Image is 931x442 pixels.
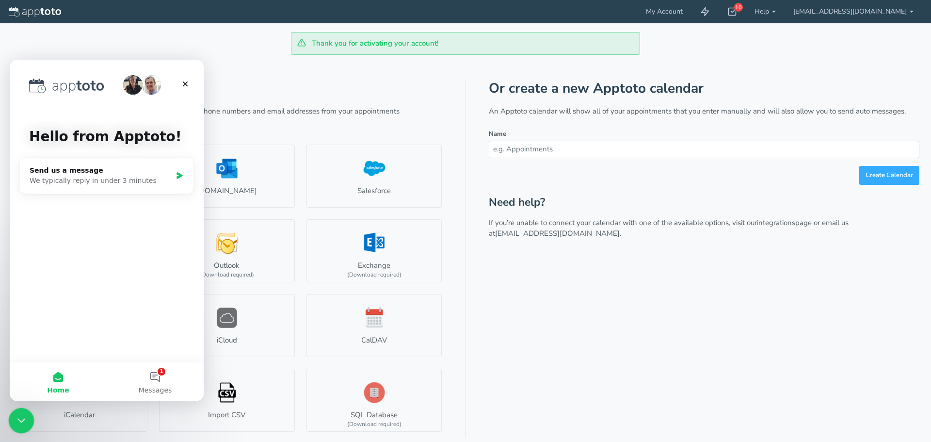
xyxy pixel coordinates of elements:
[489,196,919,209] h2: Need help?
[37,327,59,334] span: Home
[9,7,61,17] img: logo-apptoto--white.svg
[489,218,919,239] p: If you’re unable to connect your calendar with one of the available options, visit our page or em...
[129,327,162,334] span: Messages
[10,60,204,401] iframe: Intercom live chat
[306,219,442,282] a: Exchange
[489,141,919,158] input: e.g. Appointments
[291,32,640,55] div: Thank you for activating your account!
[306,145,442,208] a: Salesforce
[159,294,295,357] a: iCloud
[20,116,162,126] div: We typically reply in under 3 minutes
[12,81,442,96] h1: Connect an existing calendar
[859,166,919,185] button: Create Calendar
[489,130,506,139] label: Name
[167,16,184,33] div: Close
[347,271,401,279] div: (Download required)
[97,303,194,342] button: Messages
[20,106,162,116] div: Send us a message
[306,294,442,357] a: CalDAV
[489,106,919,116] p: An Apptoto calendar will show all of your appointments that you enter manually and will also allo...
[489,81,919,96] h1: Or create a new Apptoto calendar
[734,3,743,12] div: 10
[347,420,401,428] div: (Download required)
[19,69,175,85] p: Hello from Apptoto!
[200,271,254,279] div: (Download required)
[159,219,295,282] a: Outlook
[9,408,34,434] iframe: Intercom live chat
[495,229,621,238] a: [EMAIL_ADDRESS][DOMAIN_NAME].
[159,369,295,432] a: Import CSV
[159,145,295,208] a: [DOMAIN_NAME]
[306,369,442,432] a: SQL Database
[757,218,795,228] a: integrations
[12,106,442,127] p: Apptoto will sync with your existing calendar and extract phone numbers and email addresses from ...
[10,98,184,134] div: Send us a messageWe typically reply in under 3 minutes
